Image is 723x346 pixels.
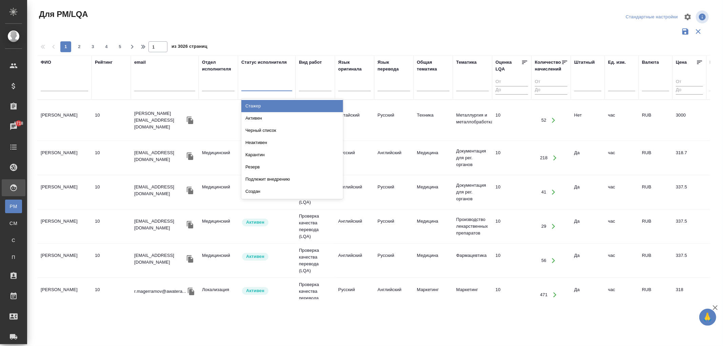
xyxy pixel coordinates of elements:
[296,209,335,243] td: Проверка качества перевода (LQA)
[571,249,605,272] td: Да
[672,146,706,170] td: 318.7
[335,146,374,170] td: Русский
[199,180,238,204] td: Медицинский
[37,180,92,204] td: [PERSON_NAME]
[672,108,706,132] td: 3000
[241,218,292,227] div: Рядовой исполнитель: назначай с учетом рейтинга
[241,286,292,296] div: Рядовой исполнитель: назначай с учетом рейтинга
[335,215,374,238] td: Английский
[414,283,453,307] td: Маркетинг
[115,41,125,52] button: 5
[10,120,27,127] span: 8718
[547,254,561,268] button: Открыть работы
[496,59,521,73] div: Оценка LQA
[571,180,605,204] td: Да
[134,218,185,231] p: [EMAIL_ADDRESS][DOMAIN_NAME]
[414,146,453,170] td: Медицина
[241,124,343,137] div: Черный список
[2,118,25,135] a: 8718
[374,215,414,238] td: Русский
[95,184,127,190] div: перевод идеальный/почти идеальный. Ни редактор, ни корректор не нужен
[540,155,547,161] div: 218
[199,283,238,307] td: Локализация
[134,149,185,163] p: [EMAIL_ADDRESS][DOMAIN_NAME]
[246,287,264,294] p: Активен
[608,59,626,66] div: Ед. изм.
[605,283,639,307] td: час
[414,180,453,204] td: Медицина
[115,43,125,50] span: 5
[335,108,374,132] td: Китайский
[496,184,528,190] div: перевод идеальный/почти идеальный. Ни редактор, ни корректор не нужен
[672,283,706,307] td: 318
[101,41,112,52] button: 4
[571,283,605,307] td: Да
[185,254,195,264] button: Скопировать
[95,112,127,119] div: перевод идеальный/почти идеальный. Ни редактор, ни корректор не нужен
[374,249,414,272] td: Русский
[335,283,374,307] td: Русский
[496,149,528,156] div: перевод идеальный/почти идеальный. Ни редактор, ни корректор не нужен
[5,233,22,247] a: С
[241,112,343,124] div: Активен
[605,180,639,204] td: час
[547,185,561,199] button: Открыть работы
[541,189,546,196] div: 41
[241,137,343,149] div: Неактивен
[241,100,343,112] div: Стажер
[417,59,449,73] div: Общая тематика
[186,286,196,297] button: Скопировать
[41,59,51,66] div: ФИО
[605,215,639,238] td: час
[624,12,680,22] div: split button
[172,42,207,52] span: из 3026 страниц
[642,59,659,66] div: Валюта
[134,184,185,197] p: [EMAIL_ADDRESS][DOMAIN_NAME]
[672,180,706,204] td: 337.5
[453,213,492,240] td: Производство лекарственных препаратов
[374,108,414,132] td: Русский
[535,59,561,73] div: Количество начислений
[246,253,264,260] p: Активен
[5,200,22,213] a: PM
[639,146,672,170] td: RUB
[241,149,343,161] div: Карантин
[199,146,238,170] td: Медицинский
[185,151,195,161] button: Скопировать
[202,59,235,73] div: Отдел исполнителя
[185,185,195,196] button: Скопировать
[8,203,19,210] span: PM
[639,215,672,238] td: RUB
[571,215,605,238] td: Да
[296,278,335,312] td: Проверка качества перевода (LQA)
[496,218,528,225] div: перевод идеальный/почти идеальный. Ни редактор, ни корректор не нужен
[496,112,528,119] div: перевод идеальный/почти идеальный. Ни редактор, ни корректор не нужен
[672,215,706,238] td: 337.5
[5,250,22,264] a: П
[199,249,238,272] td: Медицинский
[639,283,672,307] td: RUB
[453,108,492,132] td: Металлургия и металлобработка
[241,185,343,198] div: Создан
[541,257,546,264] div: 56
[676,59,687,66] div: Цена
[571,146,605,170] td: Да
[37,249,92,272] td: [PERSON_NAME]
[299,59,322,66] div: Вид работ
[414,108,453,132] td: Техника
[496,286,528,293] div: перевод идеальный/почти идеальный. Ни редактор, ни корректор не нужен
[414,215,453,238] td: Медицина
[87,43,98,50] span: 3
[541,223,546,230] div: 29
[185,220,195,230] button: Скопировать
[8,254,19,261] span: П
[496,86,528,95] input: До
[8,220,19,227] span: CM
[496,78,528,86] input: От
[134,59,146,66] div: email
[699,309,716,326] button: 🙏
[74,43,85,50] span: 2
[374,180,414,204] td: Русский
[605,249,639,272] td: час
[134,110,185,130] p: [PERSON_NAME][EMAIL_ADDRESS][DOMAIN_NAME]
